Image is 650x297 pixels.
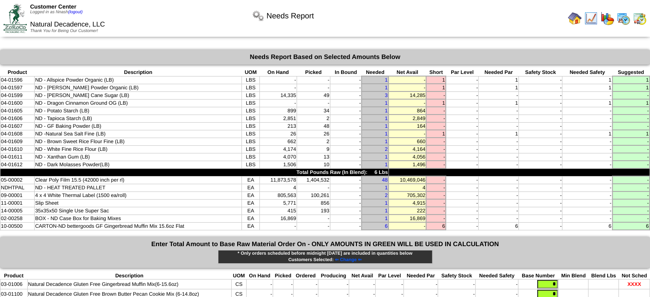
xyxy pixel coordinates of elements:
[519,184,562,191] td: -
[30,29,98,33] span: Thank You for Being Our Customer!
[0,184,35,191] td: NDHTPAL
[446,153,478,161] td: -
[297,91,330,99] td: 49
[519,153,562,161] td: -
[242,76,259,84] td: LBS
[426,153,446,161] td: -
[388,115,426,122] td: 2,849
[35,153,242,161] td: ND - Xanthan Gum (LB)
[35,91,242,99] td: ND - [PERSON_NAME] Cane Sugar (LB)
[426,215,446,222] td: -
[446,176,478,184] td: -
[479,99,519,107] td: 1
[562,161,612,168] td: -
[297,99,330,107] td: -
[297,115,330,122] td: 2
[297,76,330,84] td: -
[600,12,614,25] img: graph.gif
[30,10,82,15] span: Logged in as Nnash
[426,115,446,122] td: -
[330,191,362,199] td: -
[242,69,259,76] th: UOM
[388,161,426,168] td: 1,496
[242,215,259,222] td: EA
[479,122,519,130] td: -
[330,138,362,145] td: -
[35,161,242,168] td: ND - Dark Molasses Powder(LB)
[297,153,330,161] td: 13
[330,99,362,107] td: -
[385,208,388,214] a: 1
[562,84,612,91] td: 1
[0,84,35,91] td: 04-01597
[426,91,446,99] td: -
[259,91,297,99] td: 14,335
[479,215,519,222] td: -
[562,76,612,84] td: 1
[382,177,388,183] a: 48
[330,207,362,215] td: -
[612,161,650,168] td: -
[612,207,650,215] td: -
[388,176,426,184] td: 10,469,046
[259,161,297,168] td: 1,506
[297,215,330,222] td: -
[388,69,426,76] th: Net Avail
[35,191,242,199] td: 4 x 4 White Thermal Label (1500 ea/roll)
[388,145,426,153] td: 4,164
[259,207,297,215] td: 415
[426,69,446,76] th: Short
[388,222,426,230] td: -
[330,153,362,161] td: -
[388,130,426,138] td: -
[519,222,562,230] td: -
[242,222,259,230] td: EA
[612,199,650,207] td: -
[0,130,35,138] td: 04-01608
[385,77,388,83] a: 1
[218,250,432,264] div: * Only orders scheduled before midnight [DATE] are included in quantities below Customers Selected:
[259,122,297,130] td: 213
[562,145,612,153] td: -
[519,161,562,168] td: -
[330,199,362,207] td: -
[388,84,426,91] td: -
[297,184,330,191] td: -
[612,153,650,161] td: -
[259,115,297,122] td: 2,851
[0,138,35,145] td: 04-01609
[479,176,519,184] td: -
[242,107,259,115] td: LBS
[479,91,519,99] td: -
[612,91,650,99] td: -
[259,145,297,153] td: 4,174
[259,215,297,222] td: 16,869
[330,222,362,230] td: -
[479,76,519,84] td: 1
[385,185,388,191] a: 1
[30,3,76,10] span: Customer Center
[479,199,519,207] td: -
[612,122,650,130] td: -
[446,130,478,138] td: -
[297,107,330,115] td: 34
[446,69,478,76] th: Par Level
[251,9,265,23] img: workflow.png
[612,84,650,91] td: 1
[562,91,612,99] td: -
[35,122,242,130] td: ND - GF Baking Powder (LB)
[297,145,330,153] td: 9
[330,145,362,153] td: -
[385,115,388,121] a: 1
[446,215,478,222] td: -
[446,91,478,99] td: -
[388,215,426,222] td: 16,869
[426,138,446,145] td: -
[259,99,297,107] td: -
[584,12,598,25] img: line_graph.gif
[519,107,562,115] td: -
[562,153,612,161] td: -
[426,130,446,138] td: 1
[242,207,259,215] td: EA
[519,99,562,107] td: -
